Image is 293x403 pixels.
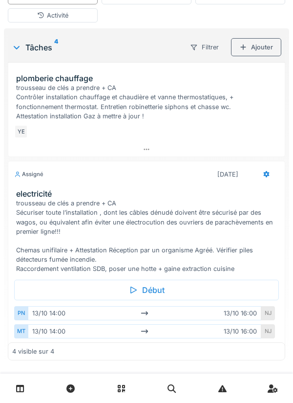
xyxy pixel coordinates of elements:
div: Ajouter [231,38,281,56]
h3: plomberie chauffage [16,74,281,83]
div: Tâches [12,42,178,53]
h3: electricité [16,189,281,199]
div: [DATE] [217,170,238,179]
div: Assigné [14,170,43,179]
div: YE [14,125,28,138]
div: 13/10 14:00 13/10 16:00 [28,324,261,338]
div: PN [14,306,28,320]
div: MT [14,324,28,338]
div: trousseau de clés a prendre + CA Sécuriser toute l’installation , dont les câbles dénudé doivent ... [16,199,281,274]
div: 13/10 14:00 13/10 16:00 [28,306,261,320]
div: NJ [261,306,275,320]
div: NJ [261,324,275,338]
div: Filtrer [182,38,227,56]
div: 4 visible sur 4 [12,347,54,356]
div: Activité [37,11,68,20]
div: Début [14,280,279,300]
sup: 4 [54,42,58,53]
div: trousseau de clés a prendre + CA Contrôler installation chauffage et chaudière et vanne thermosta... [16,83,281,121]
